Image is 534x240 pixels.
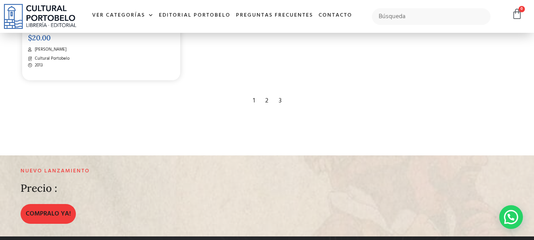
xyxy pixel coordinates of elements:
[261,92,272,110] div: 2
[28,33,32,42] span: $
[519,6,525,12] span: 0
[89,7,156,24] a: Ver Categorías
[372,8,491,25] input: Búsqueda
[156,7,233,24] a: Editorial Portobelo
[21,183,57,194] h2: Precio :
[21,204,76,224] a: COMPRALO YA!
[33,62,43,69] span: 2013
[316,7,355,24] a: Contacto
[33,55,70,62] span: Cultural Portobelo
[233,7,316,24] a: Preguntas frecuentes
[249,92,259,110] div: 1
[21,168,349,175] h2: Nuevo lanzamiento
[511,8,523,20] a: 0
[499,205,523,229] div: Contactar por WhatsApp
[275,92,285,110] div: 3
[33,46,66,53] span: [PERSON_NAME]
[28,33,51,42] bdi: 20.00
[26,209,71,219] span: COMPRALO YA!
